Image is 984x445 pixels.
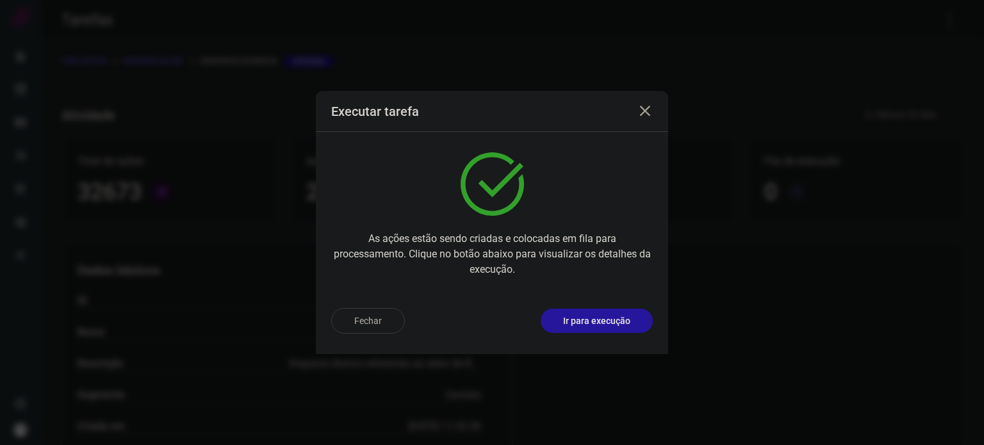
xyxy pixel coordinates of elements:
[331,231,653,277] p: As ações estão sendo criadas e colocadas em fila para processamento. Clique no botão abaixo para ...
[541,309,653,333] button: Ir para execução
[563,314,630,328] p: Ir para execução
[461,152,524,216] img: verified.svg
[331,308,405,334] button: Fechar
[331,104,419,119] h3: Executar tarefa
